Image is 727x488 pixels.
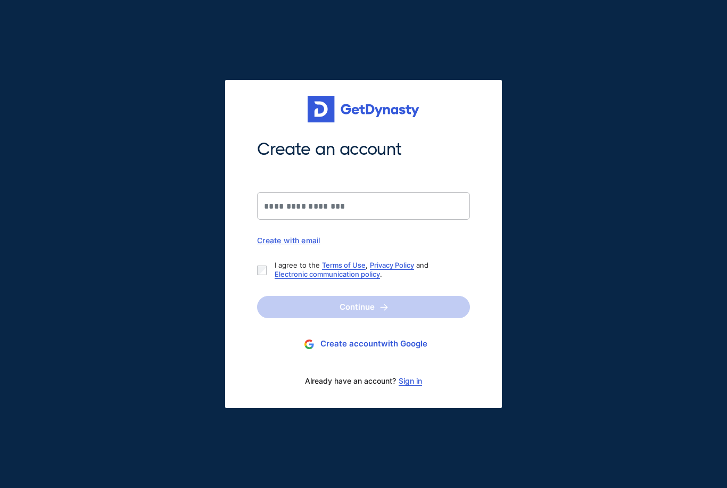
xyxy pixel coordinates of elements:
a: Electronic communication policy [275,270,380,278]
p: I agree to the , and . [275,261,461,279]
div: Already have an account? [257,370,470,392]
img: Get started for free with Dynasty Trust Company [308,96,419,122]
a: Terms of Use [322,261,366,269]
a: Sign in [399,377,422,385]
span: Create an account [257,138,470,161]
div: Create with email [257,236,470,245]
button: Create accountwith Google [257,334,470,354]
a: Privacy Policy [370,261,414,269]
